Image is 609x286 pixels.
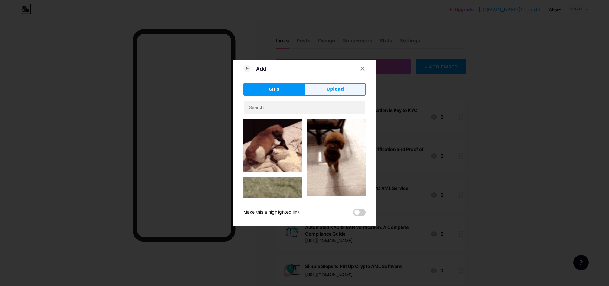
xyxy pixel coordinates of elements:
button: Upload [304,83,366,96]
input: Search [244,101,365,114]
span: GIFs [268,86,279,93]
div: Make this a highlighted link [243,209,300,216]
img: Gihpy [243,177,302,282]
img: Gihpy [243,119,302,172]
div: Add [256,65,266,73]
button: GIFs [243,83,304,96]
span: Upload [326,86,344,93]
img: Gihpy [307,119,366,196]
